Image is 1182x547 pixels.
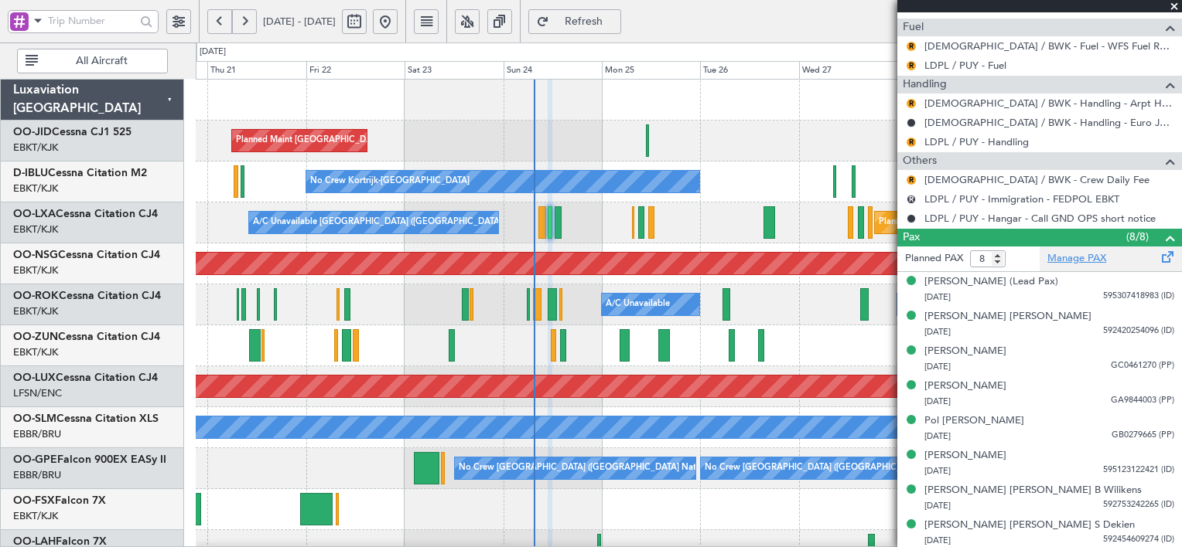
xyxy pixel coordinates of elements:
[41,56,162,66] span: All Aircraft
[1126,229,1149,245] span: (8/8)
[924,39,1174,53] a: [DEMOGRAPHIC_DATA] / BWK - Fuel - WFS Fuel Release
[924,326,951,338] span: [DATE]
[700,61,798,80] div: Tue 26
[13,345,58,359] a: EBKT/KJK
[1103,324,1174,338] span: 592420254096 (ID)
[907,195,916,204] button: R
[903,76,947,93] span: Handling
[13,168,48,178] span: D-IBLU
[48,9,135,32] input: Trip Number
[13,304,58,318] a: EBKT/KJK
[1103,464,1174,477] span: 595123122421 (ID)
[13,209,56,219] span: OO-LXA
[13,495,55,506] span: OO-FSX
[924,192,1119,206] a: LDPL / PUY - Immigration - FEDPOL EBKT
[13,454,57,465] span: OO-GPE
[924,274,1058,290] div: [PERSON_NAME] (Lead Pax)
[13,413,56,424] span: OO-SLM
[1112,429,1174,442] span: GB0279665 (PP)
[13,263,58,277] a: EBKT/KJK
[1111,359,1174,372] span: GC0461270 (PP)
[13,331,58,342] span: OO-ZUN
[459,457,718,480] div: No Crew [GEOGRAPHIC_DATA] ([GEOGRAPHIC_DATA] National)
[924,535,951,546] span: [DATE]
[405,61,503,80] div: Sat 23
[13,168,147,178] a: D-IBLUCessna Citation M2
[13,182,58,195] a: EBKT/KJK
[907,42,916,51] button: R
[1103,290,1174,303] span: 595307418983 (ID)
[13,509,58,523] a: EBKT/KJK
[17,49,168,73] button: All Aircraft
[924,430,951,442] span: [DATE]
[13,468,61,482] a: EBBR/BRU
[903,229,920,246] span: Pax
[13,127,52,138] span: OO-JID
[13,250,58,260] span: OO-NSG
[879,211,1159,234] div: Planned Maint [GEOGRAPHIC_DATA] ([GEOGRAPHIC_DATA] National)
[924,500,951,511] span: [DATE]
[13,127,132,138] a: OO-JIDCessna CJ1 525
[13,386,62,400] a: LFSN/ENC
[705,457,964,480] div: No Crew [GEOGRAPHIC_DATA] ([GEOGRAPHIC_DATA] National)
[924,361,951,372] span: [DATE]
[1103,533,1174,546] span: 592454609274 (ID)
[924,483,1142,498] div: [PERSON_NAME] [PERSON_NAME] B Wilikens
[1111,394,1174,407] span: GA9844003 (PP)
[13,141,58,155] a: EBKT/KJK
[924,135,1029,148] a: LDPL / PUY - Handling
[13,209,158,219] a: OO-LXACessna Citation CJ4
[924,173,1150,186] a: [DEMOGRAPHIC_DATA] / BWK - Crew Daily Fee
[924,212,1156,225] a: LDPL / PUY - Hangar - Call GND OPS short notice
[924,344,1006,359] div: [PERSON_NAME]
[13,372,56,383] span: OO-LUX
[200,46,226,59] div: [DATE]
[13,536,107,547] a: OO-LAHFalcon 7X
[236,129,480,152] div: Planned Maint [GEOGRAPHIC_DATA] ([GEOGRAPHIC_DATA])
[905,251,963,267] label: Planned PAX
[263,15,336,29] span: [DATE] - [DATE]
[310,170,470,193] div: No Crew Kortrijk-[GEOGRAPHIC_DATA]
[504,61,602,80] div: Sun 24
[528,9,621,34] button: Refresh
[924,309,1091,324] div: [PERSON_NAME] [PERSON_NAME]
[907,175,916,185] button: R
[924,59,1006,72] a: LDPL / PUY - Fuel
[799,61,897,80] div: Wed 27
[552,16,616,27] span: Refresh
[907,99,916,108] button: R
[1047,251,1106,267] a: Manage PAX
[907,138,916,147] button: R
[924,465,951,477] span: [DATE]
[13,250,160,260] a: OO-NSGCessna Citation CJ4
[13,495,106,506] a: OO-FSXFalcon 7X
[903,19,924,36] span: Fuel
[13,290,161,301] a: OO-ROKCessna Citation CJ4
[13,223,58,236] a: EBKT/KJK
[602,61,700,80] div: Mon 25
[13,413,159,424] a: OO-SLMCessna Citation XLS
[13,372,158,383] a: OO-LUXCessna Citation CJ4
[924,379,1006,394] div: [PERSON_NAME]
[903,152,937,170] span: Others
[306,61,405,80] div: Fri 22
[924,291,951,303] span: [DATE]
[924,413,1024,429] div: Pol [PERSON_NAME]
[13,427,61,441] a: EBBR/BRU
[207,61,306,80] div: Thu 21
[606,293,670,316] div: A/C Unavailable
[924,97,1174,110] a: [DEMOGRAPHIC_DATA] / BWK - Handling - Arpt Hdlg LDSB / BWK
[13,290,59,301] span: OO-ROK
[13,536,56,547] span: OO-LAH
[924,448,1006,464] div: [PERSON_NAME]
[253,211,541,234] div: A/C Unavailable [GEOGRAPHIC_DATA] ([GEOGRAPHIC_DATA] National)
[907,61,916,70] button: R
[13,454,166,465] a: OO-GPEFalcon 900EX EASy II
[924,518,1135,533] div: [PERSON_NAME] [PERSON_NAME] S Dekien
[924,396,951,407] span: [DATE]
[924,116,1174,129] a: [DEMOGRAPHIC_DATA] / BWK - Handling - Euro Jet LDZD / ZAD
[1103,498,1174,511] span: 592753242265 (ID)
[13,331,160,342] a: OO-ZUNCessna Citation CJ4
